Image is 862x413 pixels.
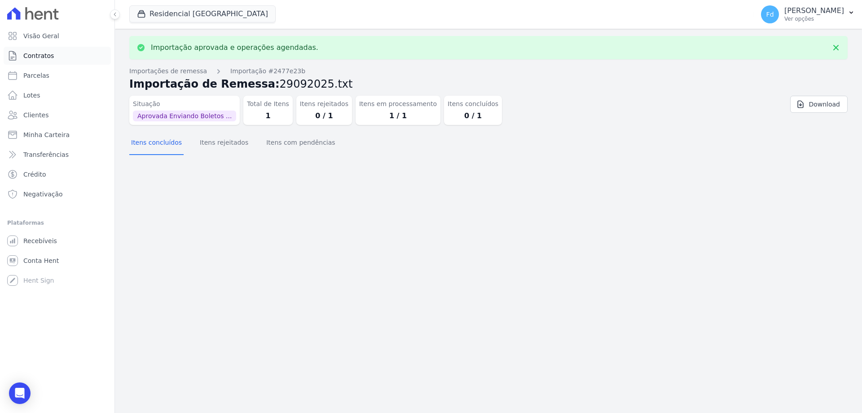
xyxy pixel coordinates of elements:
[4,67,111,84] a: Parcelas
[247,99,289,109] dt: Total de Itens
[129,76,848,92] h2: Importação de Remessa:
[133,111,236,121] span: Aprovada Enviando Boletos ...
[4,86,111,104] a: Lotes
[23,51,54,60] span: Contratos
[448,99,498,109] dt: Itens concluídos
[280,78,353,90] span: 29092025.txt
[23,236,57,245] span: Recebíveis
[129,67,848,76] nav: Breadcrumb
[300,99,348,109] dt: Itens rejeitados
[790,96,848,113] a: Download
[198,132,250,155] button: Itens rejeitados
[264,132,337,155] button: Itens com pendências
[359,111,437,121] dd: 1 / 1
[129,132,184,155] button: Itens concluídos
[23,31,59,40] span: Visão Geral
[448,111,498,121] dd: 0 / 1
[23,91,40,100] span: Lotes
[23,71,49,80] span: Parcelas
[23,150,69,159] span: Transferências
[151,43,318,52] p: Importação aprovada e operações agendadas.
[359,99,437,109] dt: Itens em processamento
[4,126,111,144] a: Minha Carteira
[23,111,48,120] span: Clientes
[4,47,111,65] a: Contratos
[4,165,111,183] a: Crédito
[4,106,111,124] a: Clientes
[784,15,844,22] p: Ver opções
[766,11,774,18] span: Fd
[7,218,107,228] div: Plataformas
[133,99,236,109] dt: Situação
[129,67,207,76] a: Importações de remessa
[23,190,63,199] span: Negativação
[4,252,111,270] a: Conta Hent
[23,256,59,265] span: Conta Hent
[4,27,111,45] a: Visão Geral
[129,5,276,22] button: Residencial [GEOGRAPHIC_DATA]
[4,185,111,203] a: Negativação
[23,170,46,179] span: Crédito
[9,382,31,404] div: Open Intercom Messenger
[230,67,305,76] a: Importação #2477e23b
[784,6,844,15] p: [PERSON_NAME]
[4,232,111,250] a: Recebíveis
[4,146,111,164] a: Transferências
[247,111,289,121] dd: 1
[754,2,862,27] button: Fd [PERSON_NAME] Ver opções
[23,130,70,139] span: Minha Carteira
[300,111,348,121] dd: 0 / 1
